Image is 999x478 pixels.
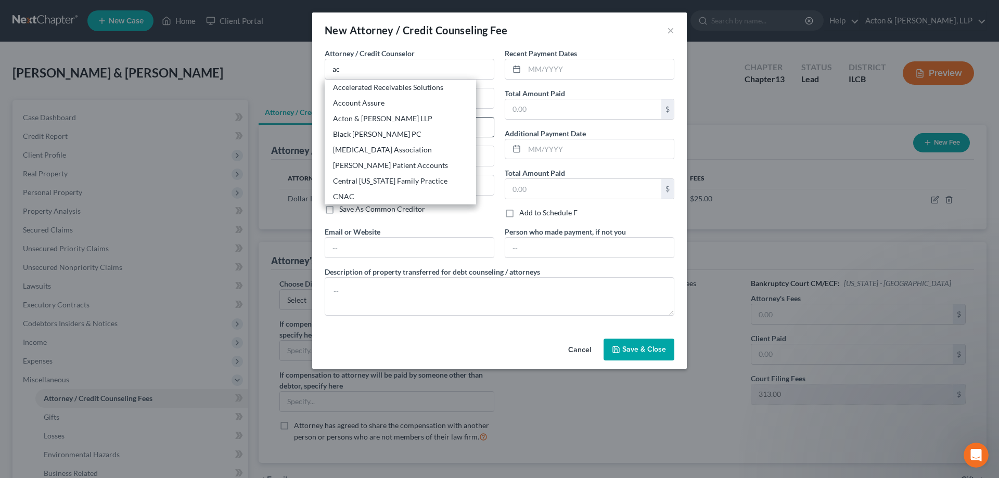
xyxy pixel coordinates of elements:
input: Search creditor by name... [325,59,494,80]
input: MM/YYYY [524,59,674,79]
button: Cancel [560,340,599,360]
label: Save As Common Creditor [339,204,425,214]
label: Email or Website [325,226,380,237]
div: Accelerated Receivables Solutions [333,82,468,93]
label: Person who made payment, if not you [505,226,626,237]
input: 0.00 [505,179,661,199]
div: $ [661,99,674,119]
div: Acton & [PERSON_NAME] LLP [333,113,468,124]
div: [MEDICAL_DATA] Association [333,145,468,155]
span: New [325,24,347,36]
input: 0.00 [505,99,661,119]
label: Total Amount Paid [505,167,565,178]
button: Save & Close [604,339,674,360]
input: -- [505,238,674,257]
label: Total Amount Paid [505,88,565,99]
div: Central [US_STATE] Family Practice [333,176,468,186]
span: Save & Close [622,345,666,354]
label: Add to Schedule F [519,208,578,218]
div: [PERSON_NAME] Patient Accounts [333,160,468,171]
label: Recent Payment Dates [505,48,577,59]
button: × [667,24,674,36]
div: Black [PERSON_NAME] PC [333,129,468,139]
label: Additional Payment Date [505,128,586,139]
input: MM/YYYY [524,139,674,159]
iframe: Intercom live chat [964,443,989,468]
span: Attorney / Credit Counseling Fee [350,24,508,36]
label: Description of property transferred for debt counseling / attorneys [325,266,540,277]
div: CNAC [333,191,468,202]
input: -- [325,238,494,257]
div: Account Assure [333,98,468,108]
div: $ [661,179,674,199]
span: Attorney / Credit Counselor [325,49,415,58]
